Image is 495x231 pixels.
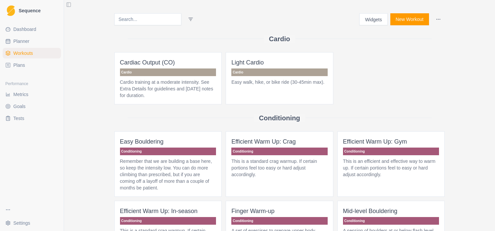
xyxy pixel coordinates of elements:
[231,79,328,85] p: Easy walk, hike, or bike ride (30-45min max).
[3,78,61,89] div: Performance
[7,5,15,16] img: Logo
[343,206,439,216] p: Mid-level Bouldering
[13,91,28,98] span: Metrics
[13,62,25,68] span: Plans
[359,13,388,25] button: Widgets
[231,137,328,146] p: Efficient Warm Up: Crag
[343,158,439,178] p: This is an efficient and effective way to warm up. If certain portions feel to easy or hard adjus...
[13,115,24,122] span: Tests
[231,217,328,225] p: Conditioning
[120,137,216,146] p: Easy Bouldering
[231,206,328,216] p: Finger Warm-up
[13,50,33,57] span: Workouts
[120,206,216,216] p: Efficient Warm Up: In-season
[343,217,439,225] p: Conditioning
[231,68,328,76] p: Cardio
[231,58,328,67] p: Light Cardio
[259,114,300,122] h2: Conditioning
[343,148,439,155] p: Conditioning
[3,60,61,70] a: Plans
[120,148,216,155] p: Conditioning
[3,3,61,19] a: LogoSequence
[13,103,26,110] span: Goals
[390,13,429,25] button: New Workout
[120,79,216,99] p: Cardio training at a moderate intensity. See Extra Details for guidelines and [DATE] notes for du...
[120,58,216,67] p: Cardiac Output (CO)
[3,48,61,58] a: Workouts
[114,13,181,25] input: Search...
[13,38,29,45] span: Planner
[3,89,61,100] a: Metrics
[120,158,216,191] p: Remember that we are building a base here, so keep the intensity low. You can do more climbing th...
[3,24,61,35] a: Dashboard
[120,68,216,76] p: Cardio
[3,113,61,124] a: Tests
[269,35,290,43] h2: Cardio
[231,158,328,178] p: This is a standard crag warmup. If certain portions feel too easy or hard adjust accordingly.
[231,148,328,155] p: Conditioning
[120,217,216,225] p: Conditioning
[343,137,439,146] p: Efficient Warm Up: Gym
[3,101,61,112] a: Goals
[3,218,61,228] button: Settings
[13,26,36,33] span: Dashboard
[19,8,41,13] span: Sequence
[3,36,61,47] a: Planner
